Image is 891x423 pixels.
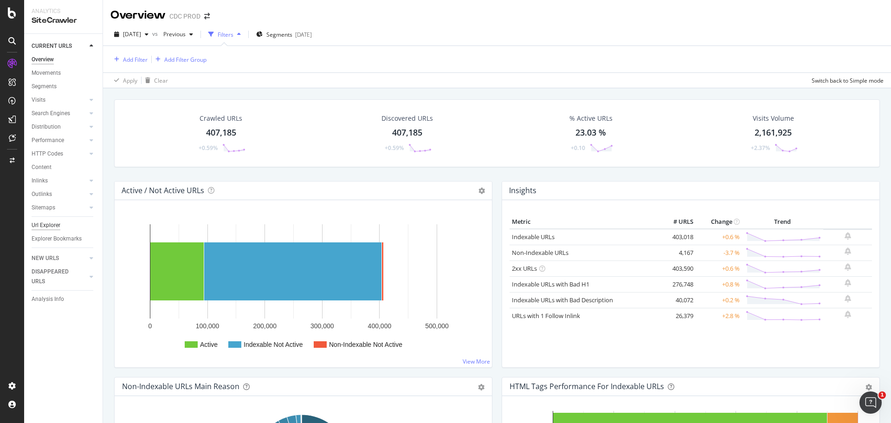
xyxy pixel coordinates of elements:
div: Visits Volume [753,114,794,123]
div: bell-plus [845,295,851,302]
div: bell-plus [845,279,851,286]
td: +0.8 % [696,276,742,292]
div: bell-plus [845,247,851,255]
td: +2.8 % [696,308,742,324]
div: Content [32,163,52,172]
div: Overview [110,7,166,23]
div: Outlinks [32,189,52,199]
div: Discovered URLs [381,114,433,123]
a: View More [463,358,490,365]
div: Url Explorer [32,221,60,230]
div: Add Filter [123,56,148,64]
th: Trend [742,215,823,229]
a: Inlinks [32,176,87,186]
div: Segments [32,82,57,91]
a: Content [32,163,96,172]
div: DISAPPEARED URLS [32,267,78,286]
a: Overview [32,55,96,65]
div: gear [865,384,872,390]
text: 300,000 [310,322,334,330]
text: 500,000 [425,322,449,330]
td: 403,590 [659,260,696,276]
span: Previous [160,30,186,38]
text: 100,000 [196,322,220,330]
td: 4,167 [659,245,696,260]
span: 1 [878,391,886,399]
a: Search Engines [32,109,87,118]
div: Movements [32,68,61,78]
a: HTTP Codes [32,149,87,159]
div: 23.03 % [575,127,606,139]
a: Segments [32,82,96,91]
td: +0.6 % [696,229,742,245]
a: Non-Indexable URLs [512,248,568,257]
div: [DATE] [295,31,312,39]
div: Analysis Info [32,294,64,304]
div: Crawled URLs [200,114,242,123]
div: bell-plus [845,232,851,240]
i: Options [478,188,485,194]
div: bell-plus [845,263,851,271]
div: Analytics [32,7,95,15]
a: Movements [32,68,96,78]
span: Segments [266,31,292,39]
text: Non-Indexable Not Active [329,341,402,348]
div: HTML Tags Performance for Indexable URLs [510,382,664,391]
button: Previous [160,27,197,42]
div: gear [478,384,484,390]
a: CURRENT URLS [32,41,87,51]
h4: Insights [509,184,536,197]
a: Performance [32,136,87,145]
div: Sitemaps [32,203,55,213]
td: 40,072 [659,292,696,308]
div: Filters [218,31,233,39]
a: Indexable URLs with Bad H1 [512,280,589,288]
text: 400,000 [368,322,392,330]
div: Apply [123,77,137,85]
div: Overview [32,55,54,65]
iframe: Intercom live chat [859,391,882,414]
button: Switch back to Simple mode [808,73,884,88]
td: -3.7 % [696,245,742,260]
div: Visits [32,95,45,105]
a: Indexable URLs [512,233,555,241]
text: Indexable Not Active [244,341,303,348]
a: Explorer Bookmarks [32,234,96,244]
div: Switch back to Simple mode [812,77,884,85]
button: [DATE] [110,27,152,42]
text: 0 [148,322,152,330]
button: Filters [205,27,245,42]
div: Clear [154,77,168,85]
th: Change [696,215,742,229]
button: Add Filter [110,54,148,65]
div: NEW URLS [32,254,59,263]
div: bell-plus [845,311,851,318]
div: CURRENT URLS [32,41,72,51]
td: +0.6 % [696,260,742,276]
a: Outlinks [32,189,87,199]
div: 407,185 [392,127,422,139]
td: 26,379 [659,308,696,324]
text: Active [200,341,218,348]
div: Explorer Bookmarks [32,234,82,244]
a: Url Explorer [32,221,96,230]
a: Analysis Info [32,294,96,304]
div: Non-Indexable URLs Main Reason [122,382,239,391]
button: Segments[DATE] [252,27,316,42]
a: Sitemaps [32,203,87,213]
div: +0.59% [199,144,218,152]
div: arrow-right-arrow-left [204,13,210,20]
td: +0.2 % [696,292,742,308]
div: 407,185 [206,127,236,139]
div: Distribution [32,122,61,132]
a: URLs with 1 Follow Inlink [512,312,580,320]
div: +0.10 [571,144,585,152]
div: Performance [32,136,64,145]
span: 2025 Sep. 19th [123,30,141,38]
h4: Active / Not Active URLs [122,184,204,197]
div: 2,161,925 [755,127,792,139]
th: Metric [510,215,659,229]
div: A chart. [122,215,481,360]
div: Search Engines [32,109,70,118]
th: # URLS [659,215,696,229]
